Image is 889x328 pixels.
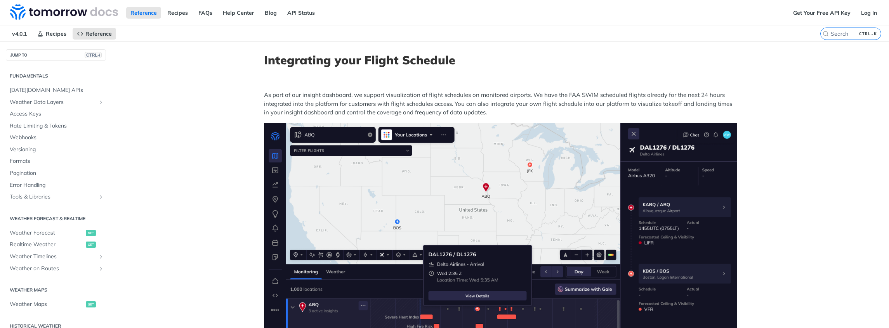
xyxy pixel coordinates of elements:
span: Versioning [10,146,104,154]
a: Formats [6,155,106,167]
button: Show subpages for Weather on Routes [98,266,104,272]
a: Weather Data LayersShow subpages for Weather Data Layers [6,97,106,108]
a: Versioning [6,144,106,155]
span: Weather Data Layers [10,98,96,106]
h2: Fundamentals [6,73,106,79]
p: As part of our insight dashboard, we support visualization of flight schedules on monitored airpo... [264,91,737,117]
a: Recipes [163,7,192,19]
a: Help Center [219,7,259,19]
span: Tools & Libraries [10,193,96,201]
h2: Weather Forecast & realtime [6,215,106,222]
a: Realtime Weatherget [6,239,106,250]
span: v4.0.1 [8,28,31,40]
img: Tomorrow.io Weather API Docs [10,4,118,20]
a: Reference [73,28,116,40]
span: get [86,230,96,236]
span: Reference [85,30,112,37]
span: Recipes [46,30,66,37]
svg: Search [823,31,829,37]
a: Blog [260,7,281,19]
button: Show subpages for Weather Timelines [98,254,104,260]
span: Access Keys [10,110,104,118]
a: Weather on RoutesShow subpages for Weather on Routes [6,263,106,274]
a: Error Handling [6,180,106,191]
span: Error Handling [10,181,104,189]
kbd: CTRL-K [857,30,879,38]
a: Get Your Free API Key [789,7,855,19]
a: FAQs [194,7,217,19]
a: Webhooks [6,132,106,143]
a: API Status [283,7,319,19]
h1: Integrating your Flight Schedule [264,53,737,67]
button: Show subpages for Weather Data Layers [98,99,104,105]
span: Realtime Weather [10,241,84,249]
a: Recipes [33,28,71,40]
span: CTRL-/ [85,52,102,58]
a: Pagination [6,167,106,179]
span: [DATE][DOMAIN_NAME] APIs [10,86,104,94]
span: Webhooks [10,134,104,142]
h2: Weather Maps [6,287,106,293]
span: Rate Limiting & Tokens [10,122,104,130]
span: Weather Maps [10,300,84,308]
a: Weather Forecastget [6,227,106,239]
a: Weather TimelinesShow subpages for Weather Timelines [6,251,106,262]
span: Weather Forecast [10,229,84,237]
a: Weather Mapsget [6,299,106,310]
a: Access Keys [6,108,106,120]
a: Log In [857,7,881,19]
a: Reference [126,7,161,19]
span: Weather on Routes [10,265,96,273]
a: Rate Limiting & Tokens [6,120,106,132]
span: Formats [10,157,104,165]
button: JUMP TOCTRL-/ [6,49,106,61]
span: Weather Timelines [10,253,96,261]
span: get [86,242,96,248]
span: get [86,301,96,307]
a: Tools & LibrariesShow subpages for Tools & Libraries [6,191,106,203]
a: [DATE][DOMAIN_NAME] APIs [6,85,106,96]
button: Show subpages for Tools & Libraries [98,194,104,200]
span: Pagination [10,169,104,177]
